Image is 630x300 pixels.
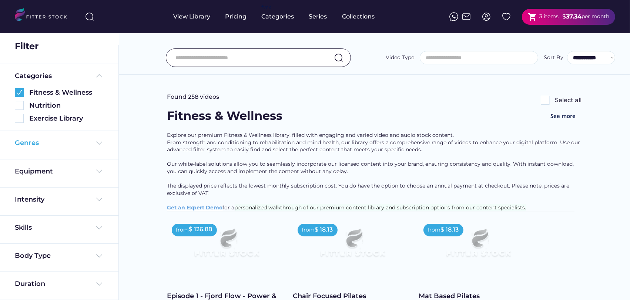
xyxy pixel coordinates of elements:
[95,167,104,176] img: Frame%20%284%29.svg
[544,54,563,61] div: Sort By
[539,13,559,20] div: 3 items
[95,252,104,260] img: Frame%20%284%29.svg
[235,204,526,211] span: personalized walkthrough of our premium content library and subscription options from our content...
[189,225,212,233] div: $ 126.88
[555,96,582,104] div: Select all
[15,251,51,260] div: Body Type
[167,182,571,196] span: The displayed price reflects the lowest monthly subscription cost. You do have the option to choo...
[85,12,94,21] img: search-normal%203.svg
[528,12,537,21] button: shopping_cart
[179,219,274,273] img: Frame%2079%20%281%29.svg
[502,12,511,21] img: Group%201000002324%20%282%29.svg
[95,139,104,148] img: Frame%20%284%29.svg
[582,13,609,20] div: per month
[309,13,327,21] div: Series
[15,195,44,204] div: Intensity
[15,101,24,110] img: Rectangle%205126.svg
[302,226,315,234] div: from
[167,132,582,212] div: Explore our premium Fitness & Wellness library, filled with engaging and varied video and audio s...
[441,226,459,234] div: $ 18.13
[15,40,38,53] div: Filter
[95,223,104,232] img: Frame%20%284%29.svg
[15,114,24,123] img: Rectangle%205126.svg
[342,13,375,21] div: Collections
[29,101,104,110] div: Nutrition
[449,12,458,21] img: meteor-icons_whatsapp%20%281%29.svg
[173,13,210,21] div: View Library
[431,219,526,273] img: Frame%2079%20%281%29.svg
[29,88,104,97] div: Fitness & Wellness
[566,13,582,20] strong: 37.34
[305,219,400,273] img: Frame%2079%20%281%29.svg
[428,226,441,234] div: from
[334,53,343,62] img: search-normal.svg
[167,108,283,124] div: Fitness & Wellness
[541,96,550,105] img: Rectangle%205126.svg
[167,93,220,101] div: Found 258 videos
[95,195,104,204] img: Frame%20%284%29.svg
[95,71,104,80] img: Frame%20%285%29.svg
[15,8,73,23] img: LOGO.svg
[261,4,271,11] div: fvck
[167,204,223,211] a: Get an Expert Demo
[261,13,294,21] div: Categories
[315,226,333,234] div: $ 18.13
[15,167,53,176] div: Equipment
[15,71,52,81] div: Categories
[15,138,39,148] div: Genres
[225,13,247,21] div: Pricing
[15,279,45,289] div: Duration
[95,280,104,289] img: Frame%20%284%29.svg
[176,226,189,234] div: from
[545,108,582,124] button: See more
[462,12,471,21] img: Frame%2051.svg
[29,114,104,123] div: Exercise Library
[482,12,491,21] img: profile-circle.svg
[15,223,33,232] div: Skills
[15,88,24,97] img: Group%201000002360.svg
[562,13,566,21] div: $
[386,54,414,61] div: Video Type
